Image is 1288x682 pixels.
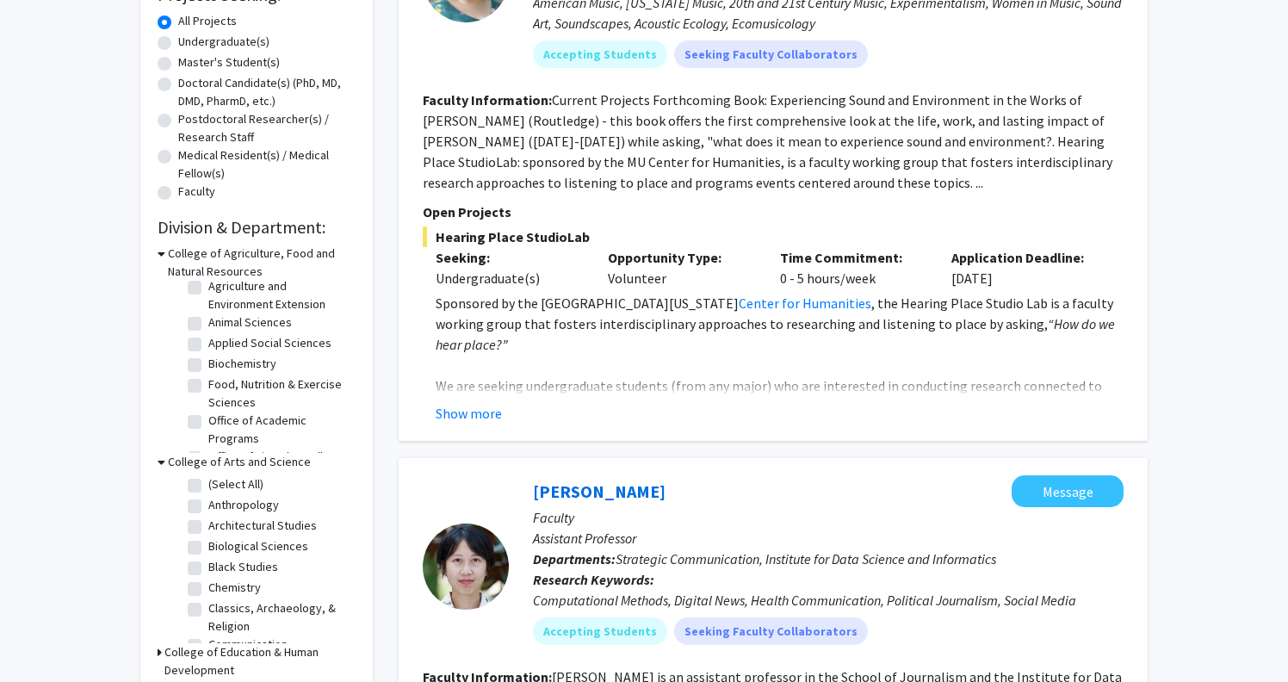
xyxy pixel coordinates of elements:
mat-chip: Accepting Students [533,40,667,68]
b: Faculty Information: [423,91,552,108]
label: (Select All) [208,475,263,493]
label: Office of Academic Programs [208,412,351,448]
h2: Division & Department: [158,217,356,238]
label: Animal Sciences [208,313,292,332]
p: Application Deadline: [951,247,1098,268]
label: All Projects [178,12,237,30]
label: Faculty [178,183,215,201]
label: Black Studies [208,558,278,576]
label: Master's Student(s) [178,53,280,71]
button: Message Chau Tong [1012,475,1124,507]
p: Seeking: [436,247,582,268]
span: Hearing Place StudioLab [423,226,1124,247]
button: Show more [436,403,502,424]
span: Strategic Communication, Institute for Data Science and Informatics [616,550,996,567]
iframe: Chat [13,604,73,669]
label: Classics, Archaeology, & Religion [208,599,351,635]
label: Anthropology [208,496,279,514]
p: Time Commitment: [780,247,926,268]
p: We are seeking undergraduate students (from any major) who are interested in conducting research ... [436,375,1124,479]
label: Architectural Studies [208,517,317,535]
fg-read-more: Current Projects Forthcoming Book: Experiencing Sound and Environment in the Works of [PERSON_NAM... [423,91,1112,191]
p: Open Projects [423,201,1124,222]
label: Biochemistry [208,355,276,373]
a: [PERSON_NAME] [533,480,666,502]
label: Chemistry [208,579,261,597]
a: Center for Humanities [739,294,871,312]
div: Undergraduate(s) [436,268,582,288]
label: Food, Nutrition & Exercise Sciences [208,375,351,412]
label: Biological Sciences [208,537,308,555]
div: Computational Methods, Digital News, Health Communication, Political Journalism, Social Media [533,590,1124,611]
b: Departments: [533,550,616,567]
label: Applied Social Sciences [208,334,331,352]
h3: College of Arts and Science [168,453,311,471]
label: Postdoctoral Researcher(s) / Research Staff [178,110,356,146]
mat-chip: Accepting Students [533,617,667,645]
p: Faculty [533,507,1124,528]
label: Agriculture and Environment Extension [208,277,351,313]
label: Doctoral Candidate(s) (PhD, MD, DMD, PharmD, etc.) [178,74,356,110]
mat-chip: Seeking Faculty Collaborators [674,40,868,68]
p: Assistant Professor [533,528,1124,549]
label: Office of Vice Chancellor & [PERSON_NAME] [208,448,351,484]
p: Sponsored by the [GEOGRAPHIC_DATA][US_STATE] , the Hearing Place Studio Lab is a faculty working ... [436,293,1124,355]
mat-chip: Seeking Faculty Collaborators [674,617,868,645]
h3: College of Education & Human Development [164,643,356,679]
div: Volunteer [595,247,767,288]
label: Medical Resident(s) / Medical Fellow(s) [178,146,356,183]
b: Research Keywords: [533,571,654,588]
h3: College of Agriculture, Food and Natural Resources [168,245,356,281]
div: [DATE] [938,247,1111,288]
p: Opportunity Type: [608,247,754,268]
div: 0 - 5 hours/week [767,247,939,288]
label: Communication [208,635,288,654]
label: Undergraduate(s) [178,33,269,51]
